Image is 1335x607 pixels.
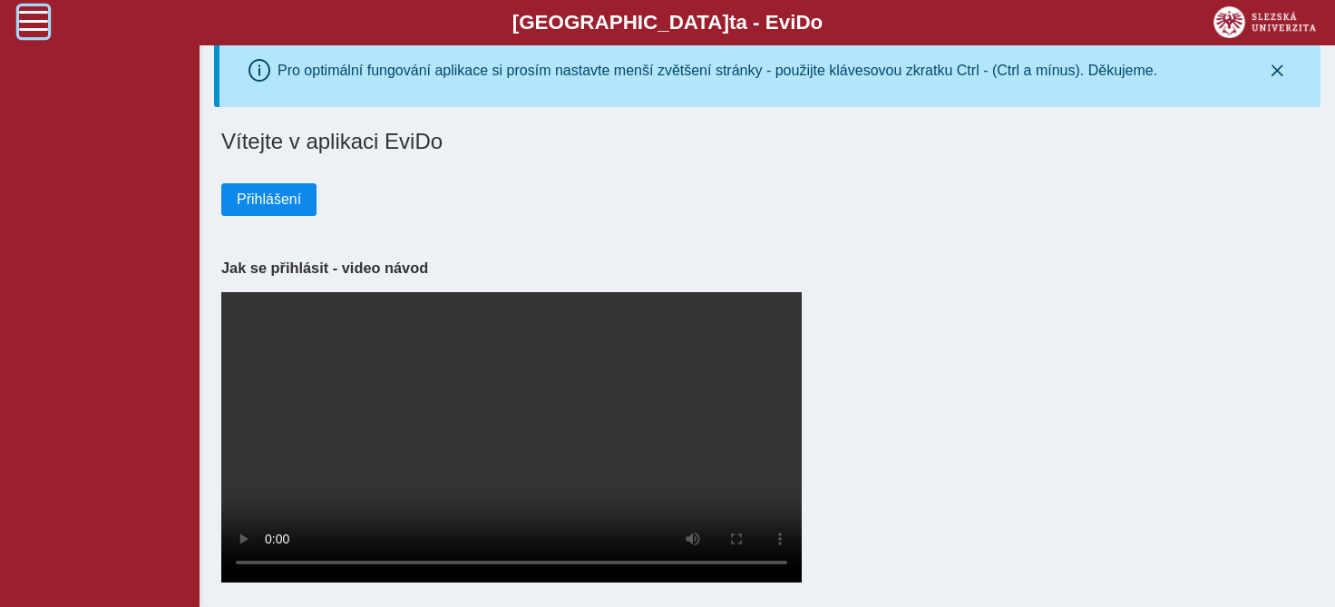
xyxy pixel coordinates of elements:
[54,11,1281,34] b: [GEOGRAPHIC_DATA] a - Evi
[237,191,301,208] span: Přihlášení
[811,11,823,34] span: o
[221,129,1313,154] h1: Vítejte v aplikaci EviDo
[795,11,810,34] span: D
[221,259,1313,277] h3: Jak se přihlásit - video návod
[221,292,802,583] video: Your browser does not support the video tag.
[221,183,317,216] button: Přihlášení
[729,11,736,34] span: t
[1213,6,1316,38] img: logo_web_su.png
[278,63,1157,79] div: Pro optimální fungování aplikace si prosím nastavte menší zvětšení stránky - použijte klávesovou ...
